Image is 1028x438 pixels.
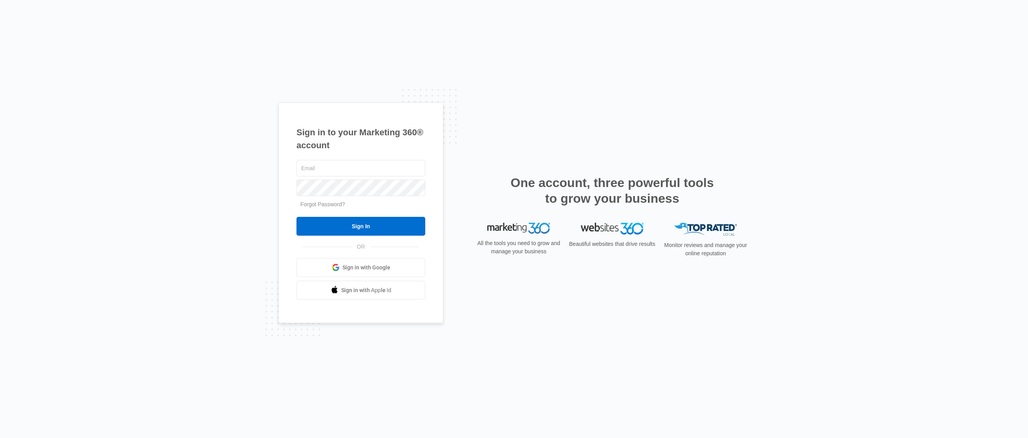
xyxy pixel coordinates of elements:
[296,258,425,277] a: Sign in with Google
[300,201,345,207] a: Forgot Password?
[296,160,425,176] input: Email
[296,217,425,236] input: Sign In
[351,243,371,251] span: OR
[674,223,737,236] img: Top Rated Local
[296,281,425,300] a: Sign in with Apple Id
[342,264,390,272] span: Sign in with Google
[662,241,750,258] p: Monitor reviews and manage your online reputation
[475,239,563,256] p: All the tools you need to grow and manage your business
[487,223,550,234] img: Marketing 360
[581,223,644,234] img: Websites 360
[296,126,425,152] h1: Sign in to your Marketing 360® account
[341,286,391,294] span: Sign in with Apple Id
[508,175,716,206] h2: One account, three powerful tools to grow your business
[568,240,656,248] p: Beautiful websites that drive results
